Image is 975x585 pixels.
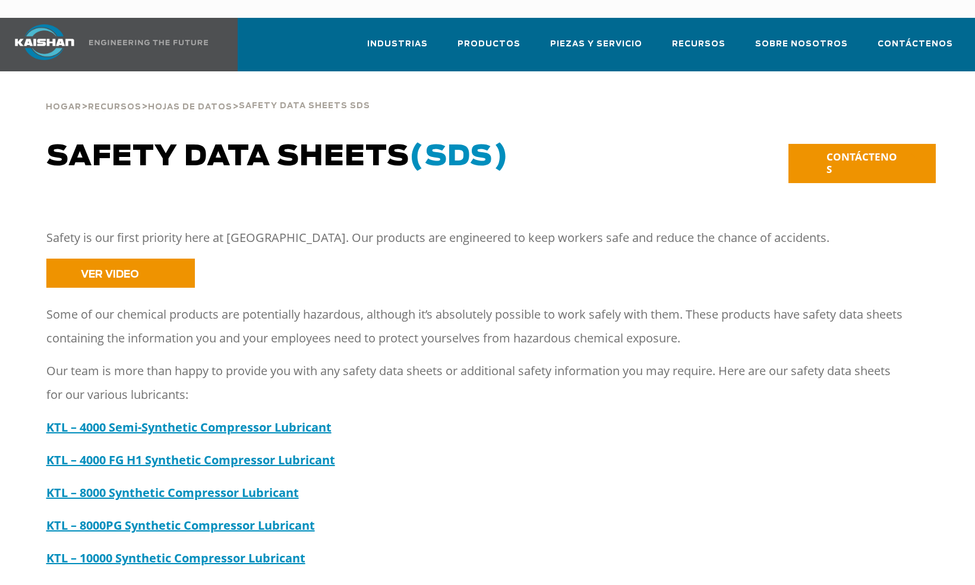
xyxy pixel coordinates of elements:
[46,259,195,288] a: VER VIDEO
[46,550,305,566] a: KTL – 10000 Synthetic Compressor Lubricant
[755,29,848,69] a: Sobre nosotros
[672,29,725,69] a: Recursos
[239,102,370,110] span: Safety Data Sheets SDS
[878,29,953,69] a: Contáctenos
[46,71,370,117] div: > > >
[148,101,232,112] a: Hojas de datos
[46,419,332,435] a: KTL – 4000 Semi-Synthetic Compressor Lubricant
[46,306,903,346] span: Some of our chemical products are potentially hazardous, although it’s absolutely possible to wor...
[81,269,139,279] span: VER VIDEO
[46,101,81,112] a: Hogar
[88,101,141,112] a: Recursos
[788,144,936,183] a: CONTÁCTENOS
[550,37,642,51] span: Piezas y servicio
[46,452,335,468] a: KTL – 4000 FG H1 Synthetic Compressor Lubricant
[672,37,725,51] span: Recursos
[46,485,299,501] a: KTL – 8000 Synthetic Compressor Lubricant
[878,37,953,51] span: Contáctenos
[46,103,81,111] span: Hogar
[46,517,315,533] a: KTL – 8000PG Synthetic Compressor Lubricant
[457,37,520,51] span: Productos
[46,359,908,407] p: Our team is more than happy to provide you with any safety data sheets or additional safety infor...
[46,143,509,171] span: Safety Data Sheets
[409,143,509,171] span: (SDS)
[148,103,232,111] span: Hojas de datos
[755,37,848,51] span: Sobre nosotros
[826,150,897,176] span: CONTÁCTENOS
[367,29,428,69] a: Industrias
[46,226,908,250] p: Safety is our first priority here at [GEOGRAPHIC_DATA]. Our products are engineered to keep worke...
[88,103,141,111] span: Recursos
[457,29,520,69] a: Productos
[550,29,642,69] a: Piezas y servicio
[367,37,428,51] span: Industrias
[89,40,208,45] img: Diseñando el futuro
